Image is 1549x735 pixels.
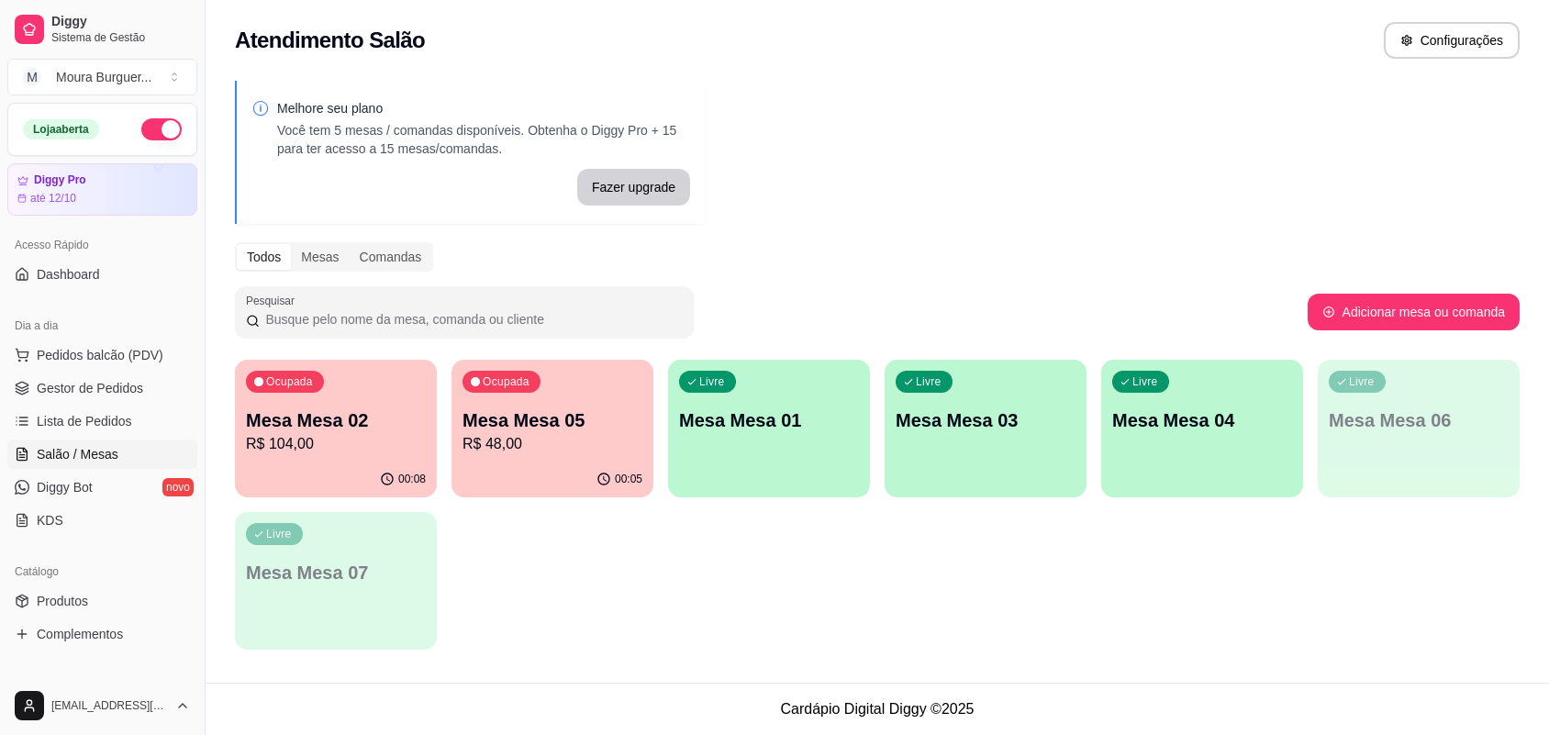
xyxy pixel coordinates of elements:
button: Configurações [1384,22,1520,59]
button: [EMAIL_ADDRESS][DOMAIN_NAME] [7,684,197,728]
p: Ocupada [483,374,529,389]
a: Salão / Mesas [7,440,197,469]
span: Lista de Pedidos [37,412,132,430]
button: LivreMesa Mesa 01 [668,360,870,497]
a: Lista de Pedidos [7,406,197,436]
button: OcupadaMesa Mesa 02R$ 104,0000:08 [235,360,437,497]
span: Pedidos balcão (PDV) [37,346,163,364]
a: Complementos [7,619,197,649]
span: KDS [37,511,63,529]
footer: Cardápio Digital Diggy © 2025 [206,683,1549,735]
p: Mesa Mesa 01 [679,407,859,433]
p: Livre [1349,374,1375,389]
div: Todos [237,244,291,270]
input: Pesquisar [260,310,683,329]
p: Mesa Mesa 04 [1112,407,1292,433]
button: LivreMesa Mesa 03 [885,360,1087,497]
p: 00:05 [615,472,642,486]
span: [EMAIL_ADDRESS][DOMAIN_NAME] [51,698,168,713]
p: Mesa Mesa 05 [462,407,642,433]
div: Dia a dia [7,311,197,340]
div: Loja aberta [23,119,99,139]
span: Sistema de Gestão [51,30,190,45]
a: Dashboard [7,260,197,289]
p: Livre [1132,374,1158,389]
span: Diggy [51,14,190,30]
span: Diggy Bot [37,478,93,496]
button: LivreMesa Mesa 06 [1318,360,1520,497]
p: Ocupada [266,374,313,389]
p: R$ 48,00 [462,433,642,455]
div: Catálogo [7,557,197,586]
label: Pesquisar [246,293,301,308]
article: Diggy Pro [34,173,86,187]
span: Complementos [37,625,123,643]
div: Acesso Rápido [7,230,197,260]
p: Livre [266,527,292,541]
button: Adicionar mesa ou comanda [1308,294,1520,330]
button: OcupadaMesa Mesa 05R$ 48,0000:05 [451,360,653,497]
a: DiggySistema de Gestão [7,7,197,51]
button: Select a team [7,59,197,95]
p: Melhore seu plano [277,99,690,117]
span: Gestor de Pedidos [37,379,143,397]
p: R$ 104,00 [246,433,426,455]
a: Produtos [7,586,197,616]
button: LivreMesa Mesa 04 [1101,360,1303,497]
a: KDS [7,506,197,535]
div: Comandas [350,244,432,270]
button: Alterar Status [141,118,182,140]
a: Gestor de Pedidos [7,373,197,403]
button: LivreMesa Mesa 07 [235,512,437,650]
h2: Atendimento Salão [235,26,425,55]
article: até 12/10 [30,191,76,206]
span: Salão / Mesas [37,445,118,463]
p: Mesa Mesa 03 [896,407,1075,433]
div: Mesas [291,244,349,270]
span: Dashboard [37,265,100,284]
p: Você tem 5 mesas / comandas disponíveis. Obtenha o Diggy Pro + 15 para ter acesso a 15 mesas/coma... [277,121,690,158]
a: Diggy Proaté 12/10 [7,163,197,216]
a: Diggy Botnovo [7,473,197,502]
p: Mesa Mesa 06 [1329,407,1509,433]
p: Livre [699,374,725,389]
p: Mesa Mesa 02 [246,407,426,433]
button: Pedidos balcão (PDV) [7,340,197,370]
div: Moura Burguer ... [56,68,151,86]
p: 00:08 [398,472,426,486]
p: Livre [916,374,942,389]
span: Produtos [37,592,88,610]
button: Fazer upgrade [577,169,690,206]
span: M [23,68,41,86]
p: Mesa Mesa 07 [246,560,426,585]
